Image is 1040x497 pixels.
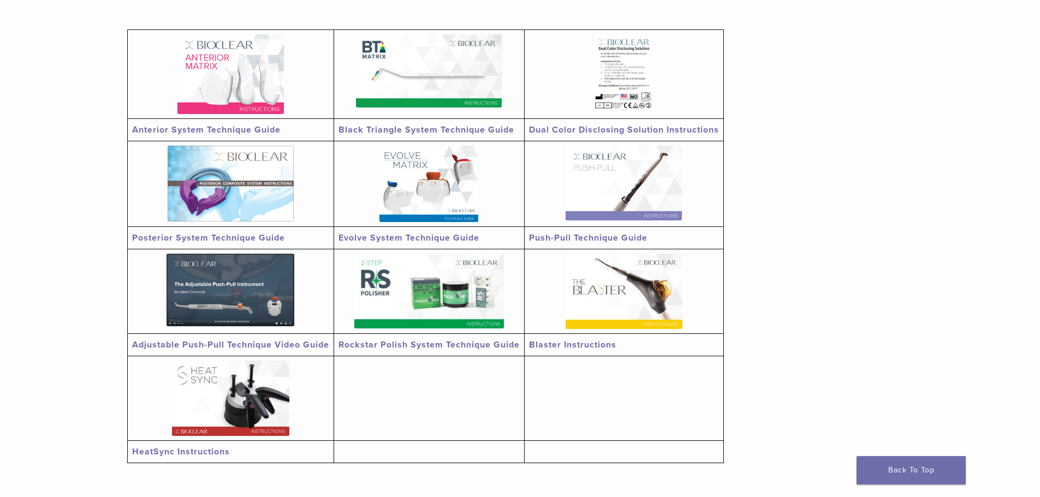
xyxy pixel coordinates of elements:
[529,339,616,350] a: Blaster Instructions
[132,339,329,350] a: Adjustable Push-Pull Technique Video Guide
[132,446,230,457] a: HeatSync Instructions
[529,124,719,135] a: Dual Color Disclosing Solution Instructions
[338,232,479,243] a: Evolve System Technique Guide
[338,124,514,135] a: Black Triangle System Technique Guide
[132,232,285,243] a: Posterior System Technique Guide
[338,339,520,350] a: Rockstar Polish System Technique Guide
[132,124,281,135] a: Anterior System Technique Guide
[857,456,966,484] a: Back To Top
[529,232,647,243] a: Push-Pull Technique Guide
